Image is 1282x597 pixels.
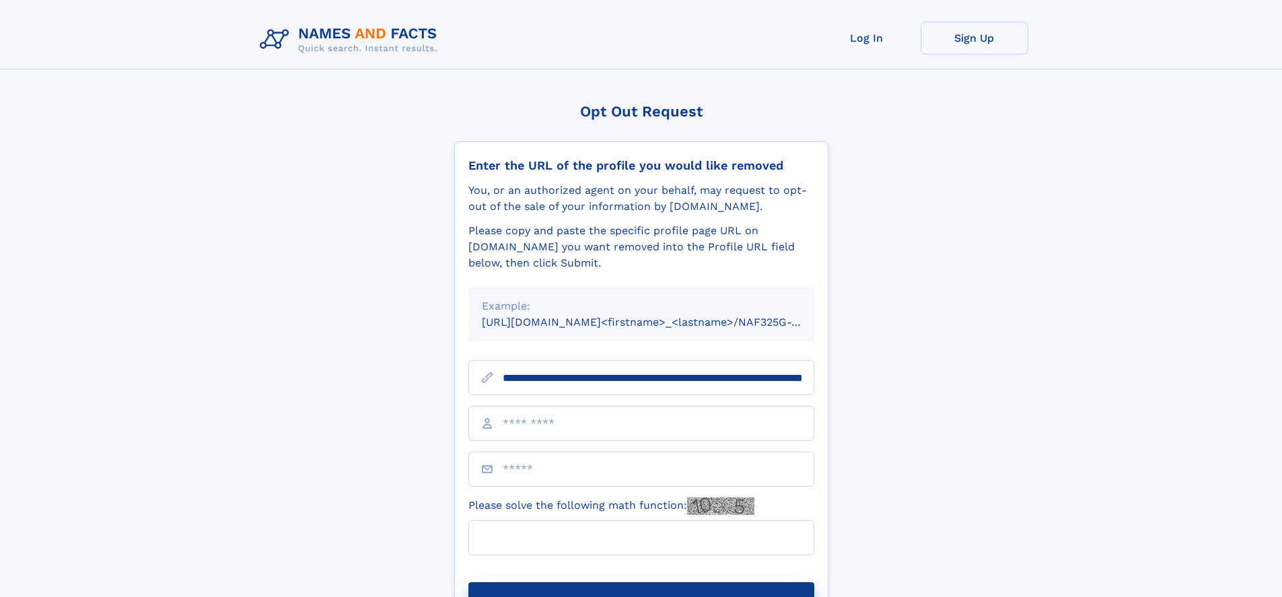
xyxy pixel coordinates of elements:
[813,22,921,55] a: Log In
[454,103,828,120] div: Opt Out Request
[468,158,814,173] div: Enter the URL of the profile you would like removed
[254,22,448,58] img: Logo Names and Facts
[921,22,1028,55] a: Sign Up
[468,497,754,515] label: Please solve the following math function:
[468,182,814,215] div: You, or an authorized agent on your behalf, may request to opt-out of the sale of your informatio...
[482,316,840,328] small: [URL][DOMAIN_NAME]<firstname>_<lastname>/NAF325G-xxxxxxxx
[468,223,814,271] div: Please copy and paste the specific profile page URL on [DOMAIN_NAME] you want removed into the Pr...
[482,298,801,314] div: Example:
